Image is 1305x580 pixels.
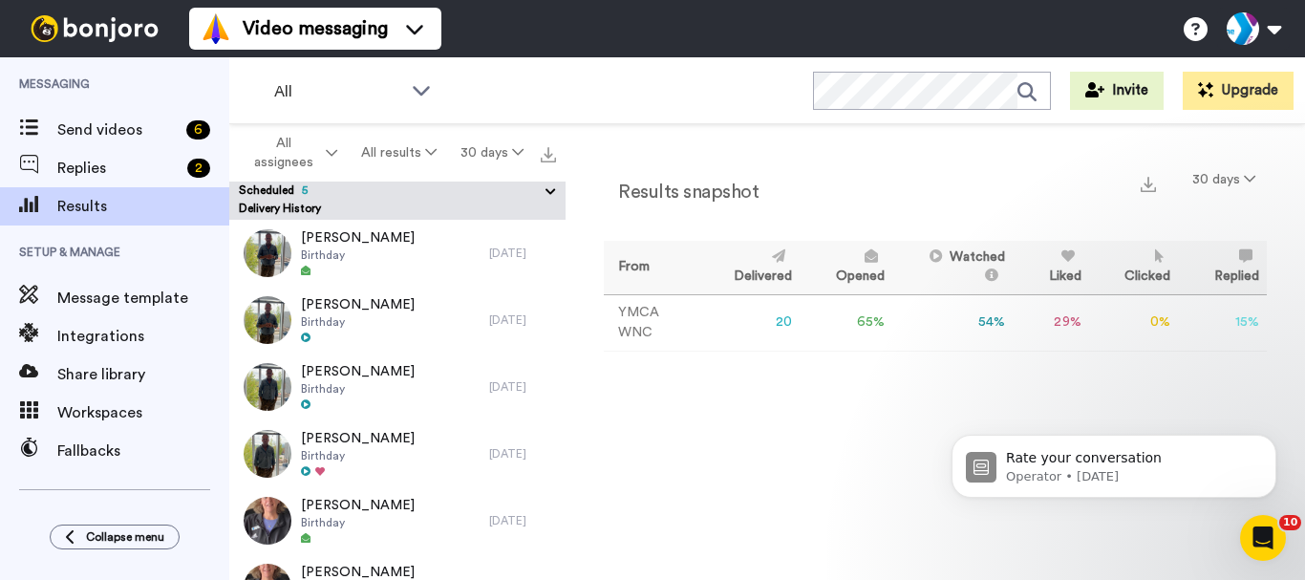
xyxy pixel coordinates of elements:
[57,195,229,218] span: Results
[57,157,180,180] span: Replies
[923,395,1305,528] iframe: Intercom notifications message
[1141,177,1156,192] img: export.svg
[50,525,180,549] button: Collapse menu
[244,430,291,478] img: d605a53d-1f41-4117-8df5-455029abccd8-thumb.jpg
[239,182,566,203] button: Scheduled5
[301,496,415,515] span: [PERSON_NAME]
[350,136,449,170] button: All results
[1135,169,1162,197] button: Export a summary of each team member’s results that match this filter now.
[301,448,415,463] span: Birthday
[244,363,291,411] img: 7f2e7870-bb18-456a-aeab-569140607dec-thumb.jpg
[229,220,566,287] a: [PERSON_NAME]Birthday[DATE]
[57,440,229,462] span: Fallbacks
[57,401,229,424] span: Workspaces
[541,147,556,162] img: export.svg
[294,184,308,196] span: 5
[301,429,415,448] span: [PERSON_NAME]
[800,241,892,294] th: Opened
[1089,241,1179,294] th: Clicked
[1181,162,1267,197] button: 30 days
[1178,241,1267,294] th: Replied
[86,529,164,545] span: Collapse menu
[57,287,229,310] span: Message template
[604,294,697,351] td: YMCA WNC
[57,325,229,348] span: Integrations
[604,241,697,294] th: From
[301,228,415,247] span: [PERSON_NAME]
[489,446,556,462] div: [DATE]
[244,296,291,344] img: 46ae923a-b315-4aad-ac6e-f311ed51038a-thumb.jpg
[604,182,759,203] h2: Results snapshot
[535,139,562,167] button: Export all results that match these filters now.
[489,246,556,261] div: [DATE]
[229,201,566,220] div: Delivery History
[1070,72,1164,110] button: Invite
[23,15,166,42] img: bj-logo-header-white.svg
[244,497,291,545] img: e0a539f1-1151-404e-93e1-7d996fb1d4ea-thumb.jpg
[229,420,566,487] a: [PERSON_NAME]Birthday[DATE]
[1013,241,1089,294] th: Liked
[1240,515,1286,561] iframe: Intercom live chat
[243,15,388,42] span: Video messaging
[301,314,415,330] span: Birthday
[229,487,566,554] a: [PERSON_NAME]Birthday[DATE]
[1183,72,1294,110] button: Upgrade
[1013,294,1089,351] td: 29 %
[448,136,535,170] button: 30 days
[57,363,229,386] span: Share library
[697,294,800,351] td: 20
[1089,294,1179,351] td: 0 %
[489,312,556,328] div: [DATE]
[697,241,800,294] th: Delivered
[229,354,566,420] a: [PERSON_NAME]Birthday[DATE]
[186,120,210,140] div: 6
[245,134,322,172] span: All assignees
[892,241,1013,294] th: Watched
[239,184,308,196] span: Scheduled
[229,287,566,354] a: [PERSON_NAME]Birthday[DATE]
[489,379,556,395] div: [DATE]
[1279,515,1301,530] span: 10
[57,118,179,141] span: Send videos
[301,515,415,530] span: Birthday
[489,513,556,528] div: [DATE]
[244,229,291,277] img: 0c683a40-342d-43f5-a387-62cec14c75b7-thumb.jpg
[301,247,415,263] span: Birthday
[800,294,892,351] td: 65 %
[1178,294,1267,351] td: 15 %
[233,126,350,180] button: All assignees
[892,294,1013,351] td: 54 %
[301,381,415,397] span: Birthday
[274,80,402,103] span: All
[187,159,210,178] div: 2
[301,295,415,314] span: [PERSON_NAME]
[201,13,231,44] img: vm-color.svg
[301,362,415,381] span: [PERSON_NAME]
